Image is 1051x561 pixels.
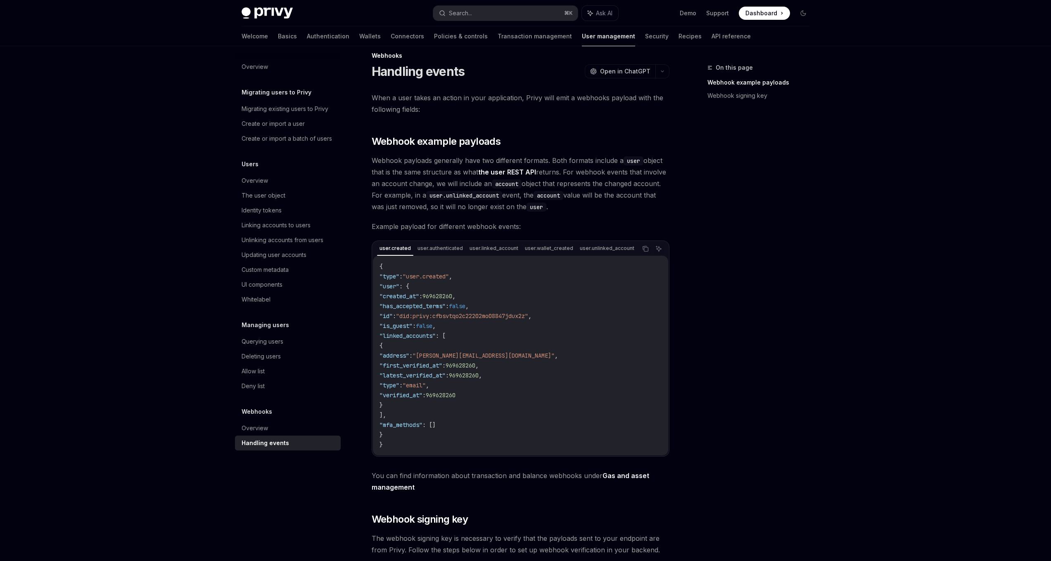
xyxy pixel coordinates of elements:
a: Allow list [235,364,341,379]
a: Basics [278,26,297,46]
span: When a user takes an action in your application, Privy will emit a webhooks payload with the foll... [372,92,669,115]
span: , [479,372,482,379]
a: Overview [235,421,341,436]
h5: Managing users [242,320,289,330]
span: , [528,312,531,320]
div: Overview [242,62,268,72]
span: "user" [380,283,399,290]
span: "address" [380,352,409,359]
span: You can find information about transaction and balance webhooks under [372,470,669,493]
div: Unlinking accounts from users [242,235,323,245]
a: Overview [235,173,341,188]
button: Ask AI [582,6,618,21]
a: Querying users [235,334,341,349]
a: User management [582,26,635,46]
span: , [449,273,452,280]
h5: Users [242,159,259,169]
span: "user.created" [403,273,449,280]
span: : [446,372,449,379]
a: Authentication [307,26,349,46]
span: : [] [422,421,436,429]
div: user.authenticated [415,243,465,253]
a: Create or import a user [235,116,341,131]
span: "id" [380,312,393,320]
div: user.linked_account [467,243,521,253]
a: API reference [712,26,751,46]
span: 969628260 [426,391,456,399]
span: "email" [403,382,426,389]
code: user.unlinked_account [426,191,502,200]
span: } [380,431,383,438]
div: Custom metadata [242,265,289,275]
a: Wallets [359,26,381,46]
h5: Webhooks [242,407,272,417]
span: ], [380,411,386,419]
span: Ask AI [596,9,612,17]
div: Querying users [242,337,283,346]
span: "mfa_methods" [380,421,422,429]
div: Migrating existing users to Privy [242,104,328,114]
code: user [624,156,643,165]
div: Create or import a batch of users [242,134,332,144]
h5: Migrating users to Privy [242,87,311,97]
span: : [422,391,426,399]
div: Identity tokens [242,205,282,215]
div: The user object [242,191,285,200]
span: On this page [716,63,753,73]
a: Unlinking accounts from users [235,233,341,247]
span: "[PERSON_NAME][EMAIL_ADDRESS][DOMAIN_NAME]" [413,352,555,359]
a: Linking accounts to users [235,218,341,233]
a: Overview [235,59,341,74]
span: : { [399,283,409,290]
a: UI components [235,277,341,292]
span: The webhook signing key is necessary to verify that the payloads sent to your endpoint are from P... [372,533,669,556]
div: Overview [242,176,268,186]
span: "type" [380,273,399,280]
span: , [555,352,558,359]
span: false [416,322,432,330]
span: } [380,401,383,409]
span: Webhook signing key [372,513,468,526]
a: Connectors [391,26,424,46]
a: Deleting users [235,349,341,364]
span: ⌘ K [564,10,573,16]
div: Webhooks [372,52,669,60]
a: Handling events [235,436,341,450]
span: : [393,312,396,320]
a: Webhook example payloads [707,76,816,89]
a: Security [645,26,669,46]
button: Toggle dark mode [797,7,810,20]
span: "linked_accounts" [380,332,436,339]
span: : [399,273,403,280]
span: 969628260 [422,292,452,300]
code: account [534,191,563,200]
span: { [380,263,383,270]
div: Allow list [242,366,265,376]
button: Ask AI [653,243,664,254]
a: Updating user accounts [235,247,341,262]
span: "verified_at" [380,391,422,399]
span: "did:privy:cfbsvtqo2c22202mo08847jdux2z" [396,312,528,320]
span: "type" [380,382,399,389]
div: Whitelabel [242,295,270,304]
span: false [449,302,465,310]
button: Open in ChatGPT [585,64,655,78]
span: : [446,302,449,310]
code: user [527,203,546,212]
span: : [409,352,413,359]
a: Migrating existing users to Privy [235,101,341,116]
span: , [452,292,456,300]
span: 969628260 [449,372,479,379]
div: user.created [377,243,413,253]
span: , [465,302,469,310]
span: "created_at" [380,292,419,300]
div: user.unlinked_account [577,243,637,253]
a: Webhook signing key [707,89,816,102]
h1: Handling events [372,64,465,79]
span: : [413,322,416,330]
a: Custom metadata [235,262,341,277]
span: "is_guest" [380,322,413,330]
span: : [442,362,446,369]
button: Copy the contents from the code block [640,243,651,254]
span: { [380,342,383,349]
